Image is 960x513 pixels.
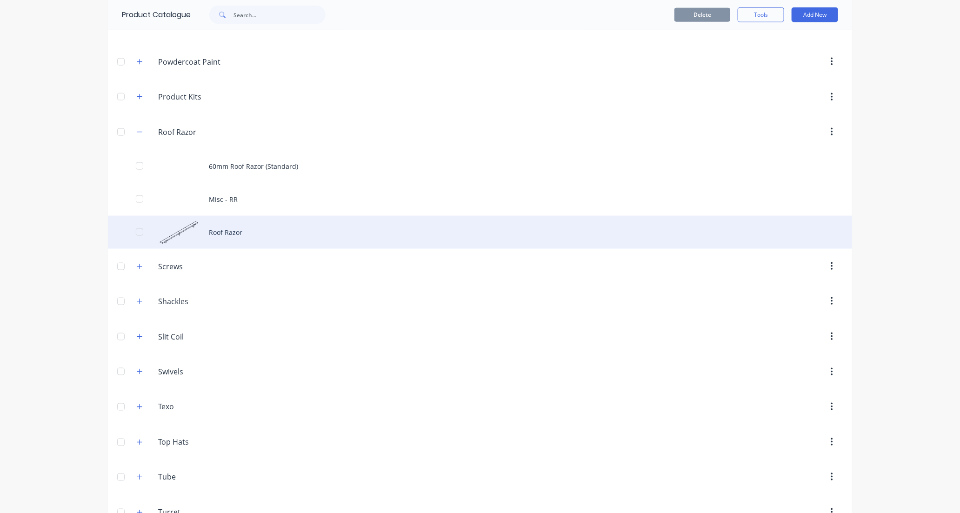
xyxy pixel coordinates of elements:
[108,150,852,183] div: 60mm Roof Razor (Standard)
[674,8,730,22] button: Delete
[158,127,268,138] input: Enter category name
[158,472,268,483] input: Enter category name
[233,6,326,24] input: Search...
[158,401,268,413] input: Enter category name
[792,7,838,22] button: Add New
[158,91,268,102] input: Enter category name
[158,261,268,272] input: Enter category name
[158,366,268,377] input: Enter category name
[108,216,852,249] div: Roof RazorRoof Razor
[108,183,852,216] div: Misc - RR
[158,296,268,307] input: Enter category name
[158,331,268,342] input: Enter category name
[158,56,268,67] input: Enter category name
[158,437,268,448] input: Enter category name
[738,7,784,22] button: Tools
